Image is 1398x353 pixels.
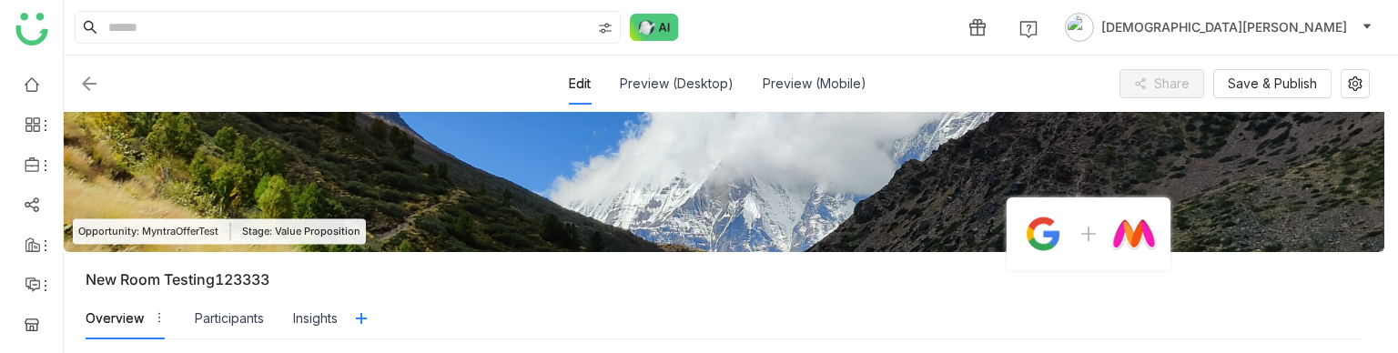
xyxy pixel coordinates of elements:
div: New Room Testing123333 [86,270,1384,288]
div: Edit [569,63,591,105]
button: Share [1119,69,1204,98]
span: Opportunity: MyntraOfferTest [78,224,218,239]
div: Overview [86,308,144,328]
img: back.svg [78,73,100,95]
span: Save & Publish [1228,74,1317,94]
span: [DEMOGRAPHIC_DATA][PERSON_NAME] [1101,17,1347,37]
div: Preview (Desktop) [620,63,734,105]
button: [DEMOGRAPHIC_DATA][PERSON_NAME] [1061,13,1376,42]
img: ask-buddy-normal.svg [630,14,679,41]
img: avatar [1065,13,1094,42]
button: Save & Publish [1213,69,1332,98]
div: Insights [293,308,338,328]
img: search-type.svg [598,21,613,35]
img: help.svg [1019,20,1038,38]
span: Stage: Value Proposition [242,224,360,239]
img: logo [15,13,48,45]
div: Preview (Mobile) [763,63,866,105]
div: Participants [195,308,264,328]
